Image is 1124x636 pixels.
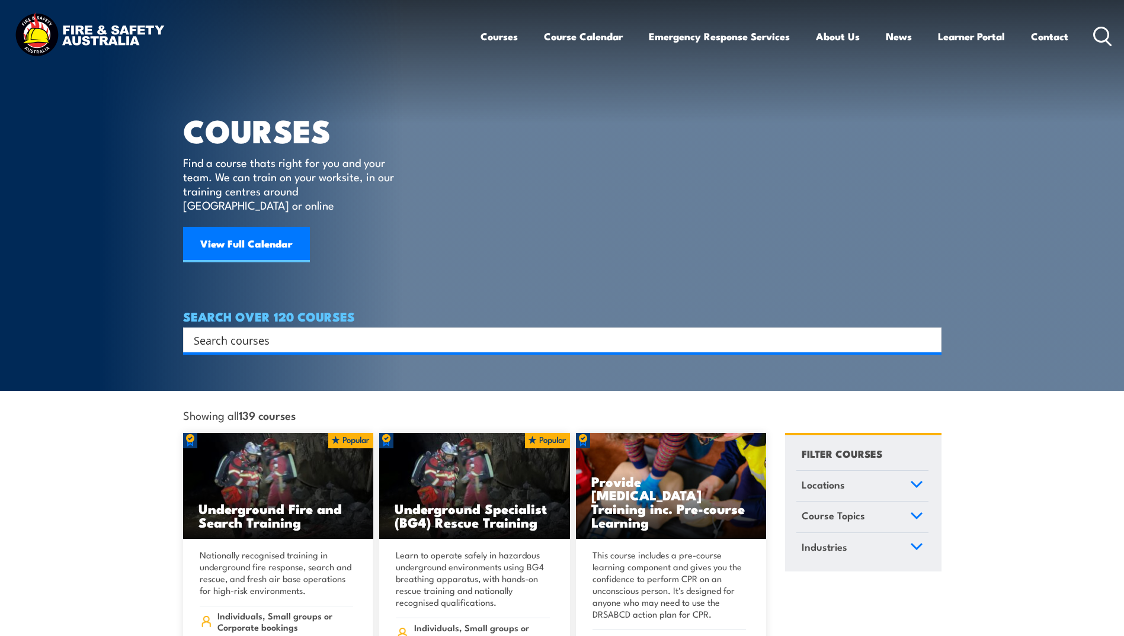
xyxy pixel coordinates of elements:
a: News [886,21,912,52]
p: Find a course thats right for you and your team. We can train on your worksite, in our training c... [183,155,399,212]
p: Learn to operate safely in hazardous underground environments using BG4 breathing apparatus, with... [396,549,550,608]
h3: Underground Fire and Search Training [198,502,358,529]
a: Course Calendar [544,21,623,52]
span: Locations [802,477,845,493]
h1: COURSES [183,116,411,144]
img: Low Voltage Rescue and Provide CPR [576,433,767,539]
a: Industries [796,533,928,564]
a: Courses [481,21,518,52]
img: Underground mine rescue [379,433,570,539]
a: Contact [1031,21,1068,52]
span: Individuals, Small groups or Corporate bookings [217,610,353,632]
a: Underground Fire and Search Training [183,433,374,539]
a: Course Topics [796,502,928,532]
a: About Us [816,21,860,52]
button: Search magnifier button [921,332,937,348]
h3: Underground Specialist (BG4) Rescue Training [395,502,555,529]
h4: FILTER COURSES [802,445,882,461]
span: Industries [802,539,847,555]
img: Underground mine rescue [183,433,374,539]
span: Showing all [183,409,296,421]
form: Search form [196,332,918,348]
a: Emergency Response Services [649,21,790,52]
a: Underground Specialist (BG4) Rescue Training [379,433,570,539]
strong: 139 courses [239,407,296,423]
a: Provide [MEDICAL_DATA] Training inc. Pre-course Learning [576,433,767,539]
a: Locations [796,471,928,502]
p: Nationally recognised training in underground fire response, search and rescue, and fresh air bas... [200,549,354,596]
span: Course Topics [802,507,865,523]
input: Search input [194,331,915,349]
p: This course includes a pre-course learning component and gives you the confidence to perform CPR ... [593,549,747,620]
a: View Full Calendar [183,227,310,262]
h3: Provide [MEDICAL_DATA] Training inc. Pre-course Learning [591,474,751,529]
a: Learner Portal [938,21,1005,52]
h4: SEARCH OVER 120 COURSES [183,310,942,323]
